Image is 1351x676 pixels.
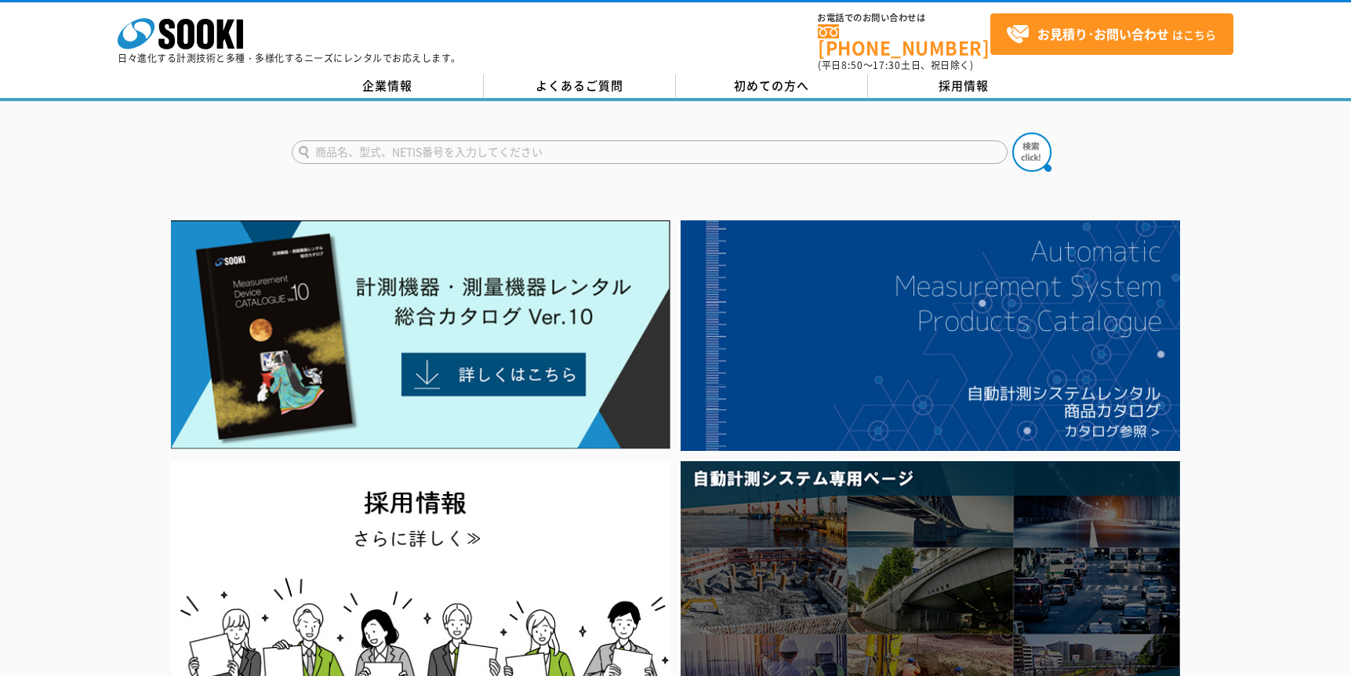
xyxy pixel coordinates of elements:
[118,53,461,63] p: 日々進化する計測技術と多種・多様化するニーズにレンタルでお応えします。
[1037,24,1169,43] strong: お見積り･お問い合わせ
[1012,133,1051,172] img: btn_search.png
[818,13,990,23] span: お電話でのお問い合わせは
[676,75,868,98] a: 初めての方へ
[1006,23,1216,46] span: はこちら
[734,77,809,94] span: 初めての方へ
[818,58,973,72] span: (平日 ～ 土日、祝日除く)
[484,75,676,98] a: よくあるご質問
[868,75,1060,98] a: 採用情報
[171,220,670,449] img: Catalog Ver10
[292,75,484,98] a: 企業情報
[818,24,990,56] a: [PHONE_NUMBER]
[841,58,863,72] span: 8:50
[873,58,901,72] span: 17:30
[292,140,1008,164] input: 商品名、型式、NETIS番号を入力してください
[990,13,1233,55] a: お見積り･お問い合わせはこちら
[681,220,1180,451] img: 自動計測システムカタログ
